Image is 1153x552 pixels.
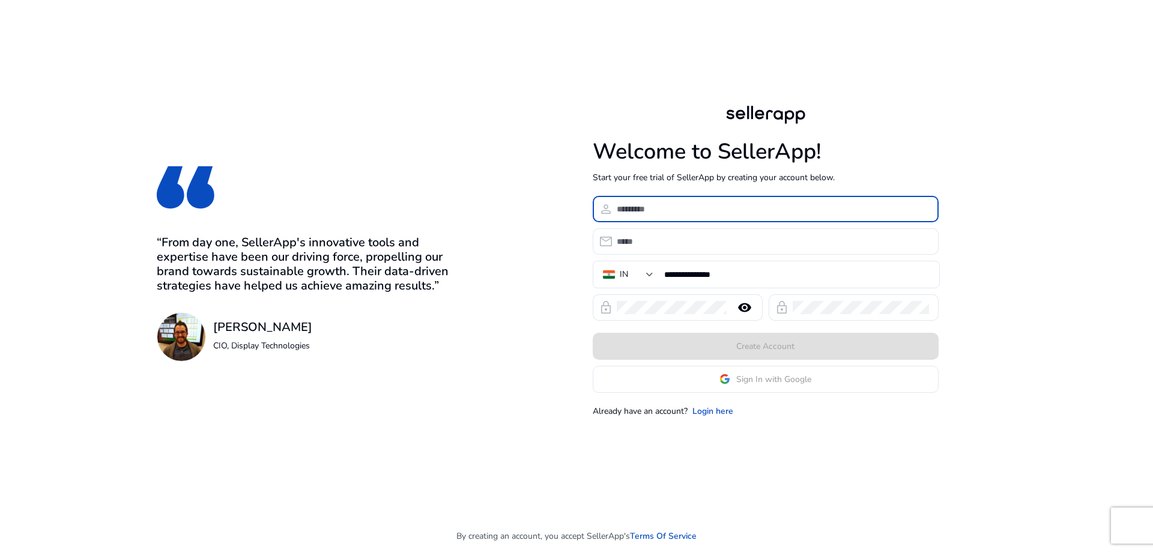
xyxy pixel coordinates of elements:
[599,234,613,249] span: email
[730,300,759,315] mat-icon: remove_red_eye
[775,300,789,315] span: lock
[157,235,464,293] h3: “From day one, SellerApp's innovative tools and expertise have been our driving force, propelling...
[593,139,939,165] h1: Welcome to SellerApp!
[213,320,312,335] h3: [PERSON_NAME]
[213,339,312,352] p: CIO, Display Technologies
[620,268,628,281] div: IN
[692,405,733,417] a: Login here
[599,300,613,315] span: lock
[593,405,688,417] p: Already have an account?
[599,202,613,216] span: person
[630,530,697,542] a: Terms Of Service
[593,171,939,184] p: Start your free trial of SellerApp by creating your account below.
